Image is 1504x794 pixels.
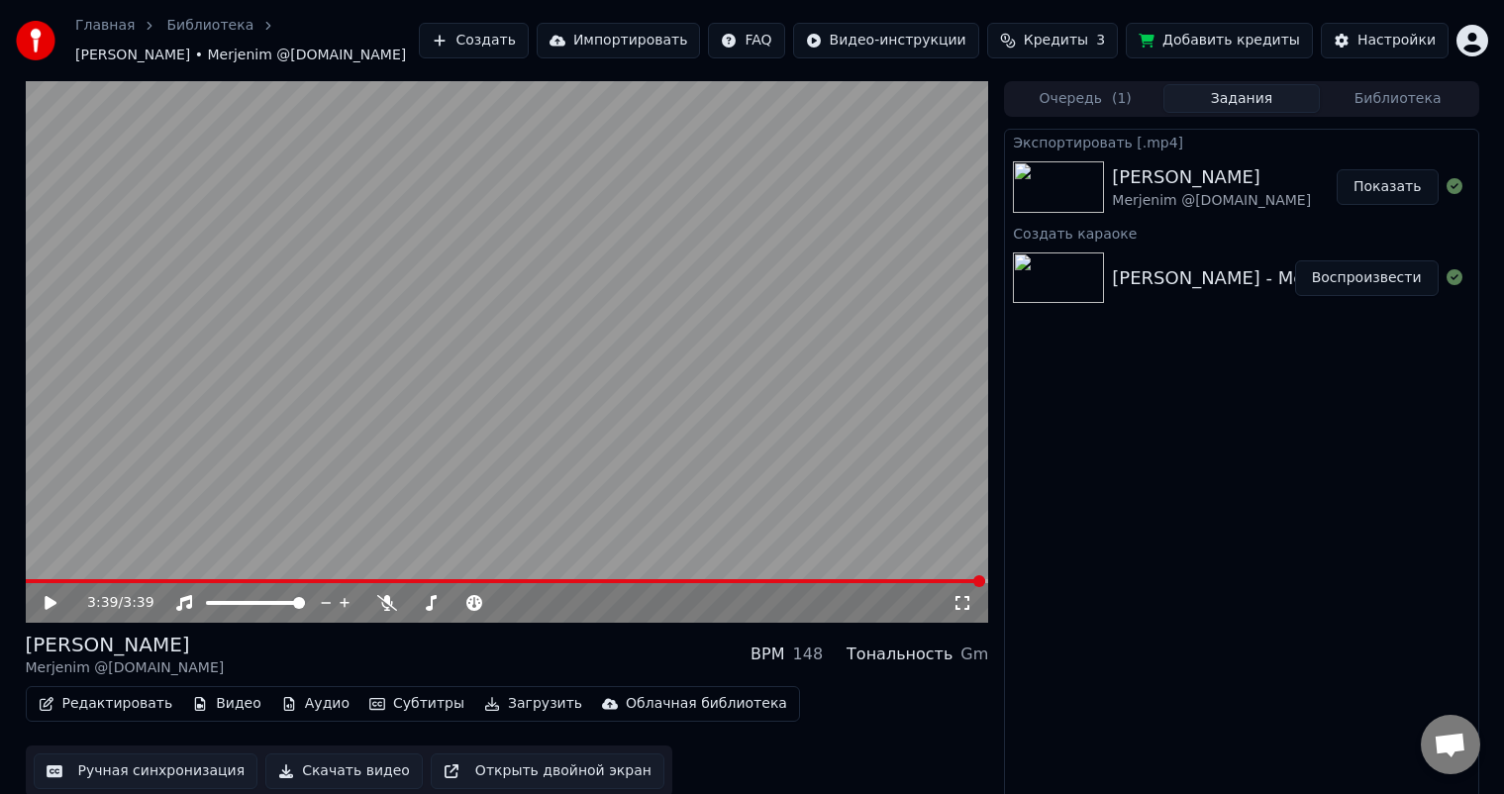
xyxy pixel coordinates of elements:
button: Открыть двойной экран [431,753,664,789]
a: Библиотека [166,16,253,36]
div: Тональность [847,643,953,666]
nav: breadcrumb [75,16,419,65]
button: Импортировать [537,23,701,58]
button: Ручная синхронизация [34,753,258,789]
button: Задания [1163,84,1320,113]
div: 148 [793,643,824,666]
img: youka [16,21,55,60]
button: Субтитры [361,690,472,718]
div: [PERSON_NAME] - Merjenim [1112,264,1360,292]
button: Видео-инструкции [793,23,979,58]
button: Добавить кредиты [1126,23,1313,58]
button: FAQ [708,23,784,58]
span: [PERSON_NAME] • Merjenim @[DOMAIN_NAME] [75,46,406,65]
div: BPM [751,643,784,666]
div: Облачная библиотека [626,694,787,714]
button: Библиотека [1320,84,1476,113]
button: Аудио [273,690,357,718]
div: [PERSON_NAME] [1112,163,1311,191]
button: Показать [1337,169,1439,205]
span: 3 [1096,31,1105,50]
a: Открытый чат [1421,715,1480,774]
button: Загрузить [476,690,590,718]
div: / [87,593,135,613]
span: 3:39 [87,593,118,613]
span: 3:39 [123,593,153,613]
div: [PERSON_NAME] [26,631,225,658]
button: Скачать видео [265,753,423,789]
div: Экспортировать [.mp4] [1005,130,1477,153]
span: Кредиты [1024,31,1088,50]
button: Видео [184,690,269,718]
div: Gm [960,643,988,666]
div: Настройки [1357,31,1436,50]
button: Кредиты3 [987,23,1118,58]
span: ( 1 ) [1112,89,1132,109]
button: Очередь [1007,84,1163,113]
button: Воспроизвести [1295,260,1439,296]
div: Создать караоке [1005,221,1477,245]
button: Редактировать [31,690,181,718]
button: Настройки [1321,23,1449,58]
div: Merjenim @[DOMAIN_NAME] [26,658,225,678]
a: Главная [75,16,135,36]
div: Merjenim @[DOMAIN_NAME] [1112,191,1311,211]
button: Создать [419,23,528,58]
